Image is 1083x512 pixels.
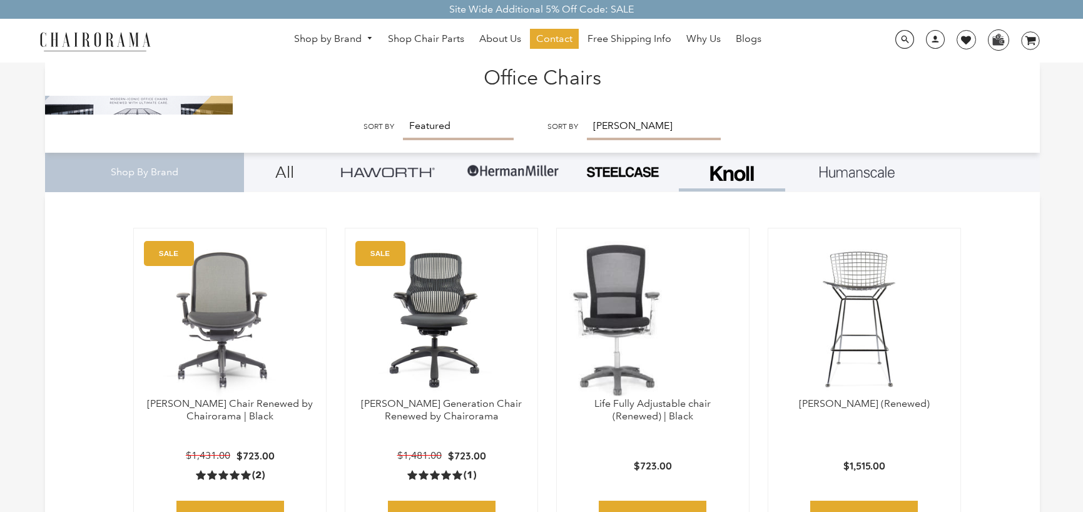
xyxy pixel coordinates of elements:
span: (1) [464,469,476,482]
span: About Us [479,33,521,46]
img: chairorama [33,30,158,52]
a: Chadwick Chair - chairorama.com Black Chadwick Chair - chairorama.com [146,241,313,397]
a: Shop by Brand [288,29,379,49]
img: WhatsApp_Image_2024-07-12_at_16.23.01.webp [989,30,1008,49]
img: Life Fully Adjustable chair (Renewed) | Black - chairorama [569,241,662,397]
img: Bertoia Barstool (Renewed) - chairorama [781,241,937,397]
img: Frame_4.png [707,158,757,190]
p: $723.00 [236,449,275,463]
img: Knoll Generation Chair Renewed by Chairorama - chairorama [358,241,514,397]
p: $723.00 [634,459,672,473]
a: Free Shipping Info [581,29,678,49]
span: Shop Chair Parts [388,33,464,46]
img: Layer_1_1.png [820,166,895,178]
span: Blogs [736,33,761,46]
text: SALE [370,249,390,257]
a: [PERSON_NAME] Chair Renewed by Chairorama | Black [147,397,313,422]
a: Blogs [730,29,768,49]
a: [PERSON_NAME] Generation Chair Renewed by Chairorama [361,397,522,422]
img: Chadwick Chair - chairorama.com [146,241,303,397]
span: Contact [536,33,572,46]
a: Knoll Generation Chair Renewed by Chairorama - chairorama Knoll Generation Chair Renewed by Chair... [358,241,525,397]
label: Sort by [547,122,578,131]
span: Why Us [686,33,721,46]
a: Life Fully Adjustable chair (Renewed) | Black - chairorama Life Fully Adjustable chair (Renewed) ... [569,241,736,397]
p: $1,481.00 [397,449,448,463]
p: $1,431.00 [186,449,236,463]
a: Life Fully Adjustable chair (Renewed) | Black [594,397,711,422]
img: Group-1.png [466,153,560,190]
a: 5.0 rating (1 votes) [407,468,476,481]
nav: DesktopNavigation [211,29,845,52]
a: Shop Chair Parts [382,29,470,49]
a: About Us [473,29,527,49]
div: Shop By Brand [45,153,244,192]
a: Contact [530,29,579,49]
a: 5.0 rating (2 votes) [196,468,265,481]
span: Free Shipping Info [587,33,671,46]
span: (2) [252,469,265,482]
h1: Office Chairs [58,63,1027,90]
text: SALE [159,249,178,257]
a: All [253,153,316,192]
a: Bertoia Barstool (Renewed) - chairorama Bertoia Barstool (Renewed) - chairorama [781,241,948,397]
p: $1,515.00 [843,459,885,473]
label: Sort by [364,122,394,131]
img: Group_4be16a4b-c81a-4a6e-a540-764d0a8faf6e.png [341,167,435,177]
a: [PERSON_NAME] (Renewed) [799,397,930,409]
a: Why Us [680,29,727,49]
p: $723.00 [448,449,486,463]
img: PHOTO-2024-07-09-00-53-10-removebg-preview.png [585,165,660,179]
